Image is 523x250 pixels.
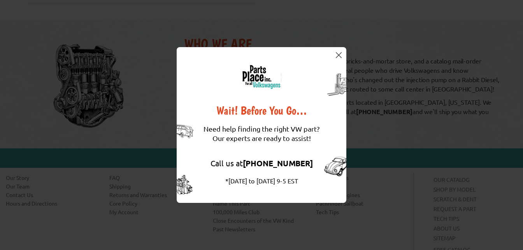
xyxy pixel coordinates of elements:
img: close [336,52,342,58]
img: logo [242,65,281,89]
div: *[DATE] to [DATE] 9-5 EST [204,176,319,185]
a: Call us at[PHONE_NUMBER] [211,158,313,168]
strong: [PHONE_NUMBER] [243,158,313,168]
div: Need help finding the right VW part? Our experts are ready to assist! [204,116,319,151]
div: Wait! Before You Go… [204,105,319,116]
